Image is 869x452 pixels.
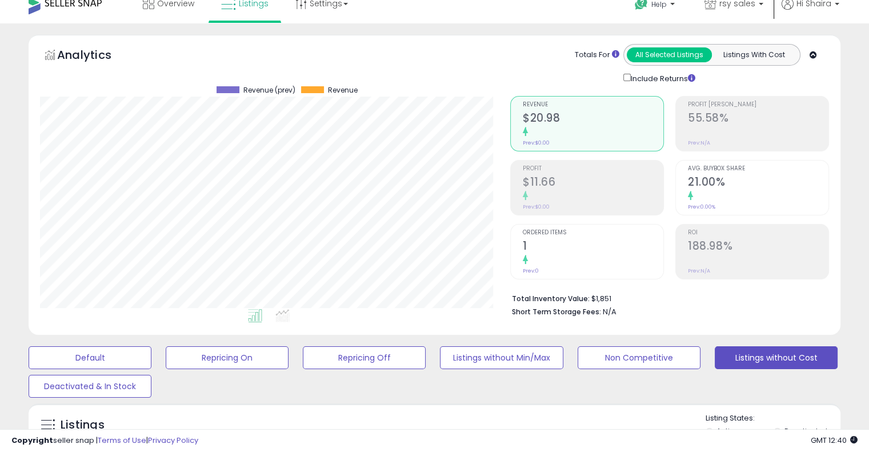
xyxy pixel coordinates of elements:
span: Revenue (prev) [243,86,295,94]
span: Profit [PERSON_NAME] [688,102,828,108]
div: Totals For [575,50,619,61]
h2: 21.00% [688,175,828,191]
div: Include Returns [615,71,709,85]
small: Prev: N/A [688,139,710,146]
a: Terms of Use [98,435,146,446]
strong: Copyright [11,435,53,446]
button: Listings without Min/Max [440,346,563,369]
b: Short Term Storage Fees: [512,307,601,317]
p: Listing States: [706,413,840,424]
h2: 1 [523,239,663,255]
label: Deactivated [784,426,827,436]
button: Repricing Off [303,346,426,369]
span: 2025-08-15 12:40 GMT [811,435,858,446]
span: ROI [688,230,828,236]
h2: 188.98% [688,239,828,255]
div: seller snap | | [11,435,198,446]
span: Revenue [523,102,663,108]
small: Prev: $0.00 [523,203,550,210]
li: $1,851 [512,291,820,305]
a: Privacy Policy [148,435,198,446]
span: Profit [523,166,663,172]
button: Listings With Cost [711,47,796,62]
h2: $11.66 [523,175,663,191]
span: Revenue [328,86,358,94]
button: Repricing On [166,346,289,369]
label: Active [716,426,738,436]
h2: 55.58% [688,111,828,127]
button: Listings without Cost [715,346,838,369]
button: All Selected Listings [627,47,712,62]
button: Non Competitive [578,346,700,369]
button: Default [29,346,151,369]
small: Prev: $0.00 [523,139,550,146]
small: Prev: 0 [523,267,539,274]
span: Ordered Items [523,230,663,236]
h5: Analytics [57,47,134,66]
button: Deactivated & In Stock [29,375,151,398]
h2: $20.98 [523,111,663,127]
small: Prev: N/A [688,267,710,274]
b: Total Inventory Value: [512,294,590,303]
h5: Listings [61,417,105,433]
span: N/A [603,306,616,317]
span: Avg. Buybox Share [688,166,828,172]
small: Prev: 0.00% [688,203,715,210]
